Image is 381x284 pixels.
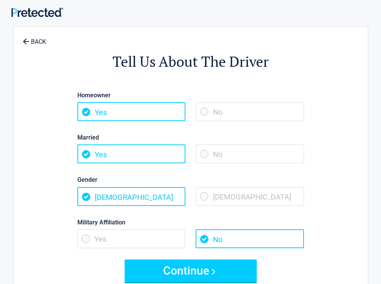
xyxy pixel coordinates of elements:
img: Main Logo [11,8,63,17]
span: Yes [77,144,185,163]
span: No [196,229,304,248]
button: Continue [125,259,257,282]
label: Gender [77,175,304,185]
span: [DEMOGRAPHIC_DATA] [77,187,185,206]
label: Military Affiliation [77,217,304,227]
span: [DEMOGRAPHIC_DATA] [196,187,304,206]
span: No [196,102,304,121]
label: Married [77,132,304,143]
a: BACK [21,32,48,45]
label: Homeowner [77,90,304,100]
h2: Tell Us About The Driver [55,52,326,71]
span: Yes [77,229,185,248]
span: Yes [77,102,185,121]
span: No [196,144,304,163]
